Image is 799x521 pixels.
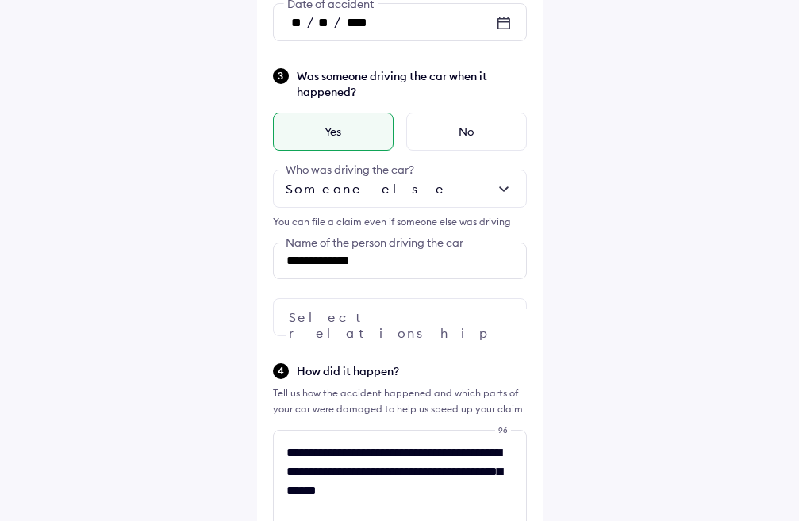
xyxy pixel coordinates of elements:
span: Someone else [286,181,447,197]
span: How did it happen? [297,363,527,379]
div: Tell us how the accident happened and which parts of your car were damaged to help us speed up yo... [273,385,527,417]
div: Yes [273,113,394,151]
span: Was someone driving the car when it happened? [297,68,527,100]
span: / [307,13,313,29]
div: You can file a claim even if someone else was driving [273,214,527,230]
span: / [334,13,340,29]
div: No [406,113,527,151]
